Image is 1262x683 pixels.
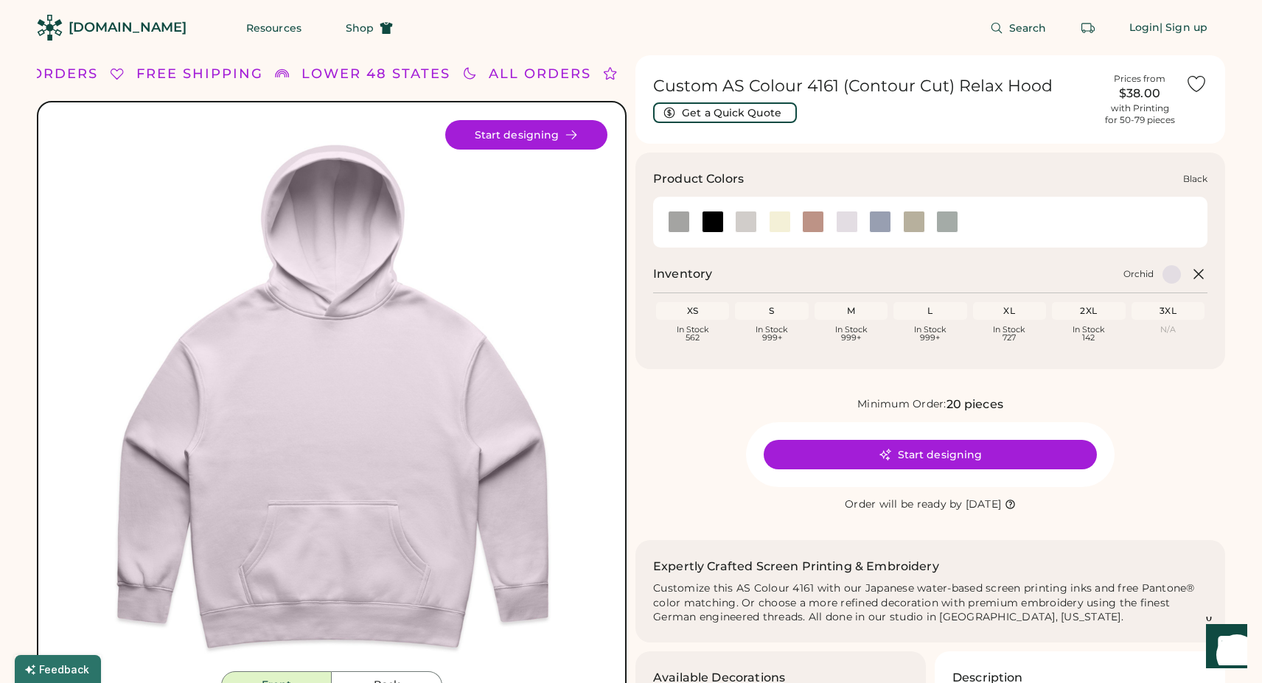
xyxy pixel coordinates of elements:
div: FREE SHIPPING [136,64,263,84]
div: $38.00 [1103,85,1176,102]
div: In Stock 142 [1055,326,1122,342]
div: S [738,305,805,317]
div: 3XL [1134,305,1202,317]
iframe: Front Chat [1192,617,1255,680]
div: 20 pieces [946,396,1003,413]
button: Resources [229,13,319,43]
div: LOWER 48 STATES [301,64,450,84]
button: Get a Quick Quote [653,102,797,123]
h2: Inventory [653,265,712,283]
div: ALL ORDERS [489,64,591,84]
div: In Stock 562 [659,326,726,342]
img: 4161 - Orchid Front Image [56,120,607,671]
div: Customize this AS Colour 4161 with our Japanese water-based screen printing inks and free Pantone... [653,581,1207,626]
div: [DATE] [966,497,1002,512]
span: Search [1009,23,1047,33]
h3: Product Colors [653,170,744,188]
div: Order will be ready by [845,497,963,512]
img: Rendered Logo - Screens [37,15,63,41]
div: In Stock 727 [976,326,1043,342]
div: M [817,305,885,317]
div: | Sign up [1160,21,1207,35]
div: with Printing for 50-79 pieces [1105,102,1175,126]
div: XL [976,305,1043,317]
div: L [896,305,963,317]
div: 4161 Style Image [56,120,607,671]
div: Login [1129,21,1160,35]
button: Retrieve an order [1073,13,1103,43]
button: Search [972,13,1064,43]
div: XS [659,305,726,317]
div: Black [1183,173,1207,185]
button: Start designing [445,120,607,150]
span: Shop [346,23,374,33]
div: 2XL [1055,305,1122,317]
div: Minimum Order: [857,397,946,412]
div: Prices from [1114,73,1165,85]
button: Start designing [764,440,1097,469]
h2: Expertly Crafted Screen Printing & Embroidery [653,558,939,575]
div: In Stock 999+ [817,326,885,342]
div: N/A [1134,326,1202,334]
div: [DOMAIN_NAME] [69,18,186,37]
div: In Stock 999+ [896,326,963,342]
div: In Stock 999+ [738,326,805,342]
h1: Custom AS Colour 4161 (Contour Cut) Relax Hood [653,76,1094,97]
div: Orchid [1123,268,1154,280]
button: Shop [328,13,411,43]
